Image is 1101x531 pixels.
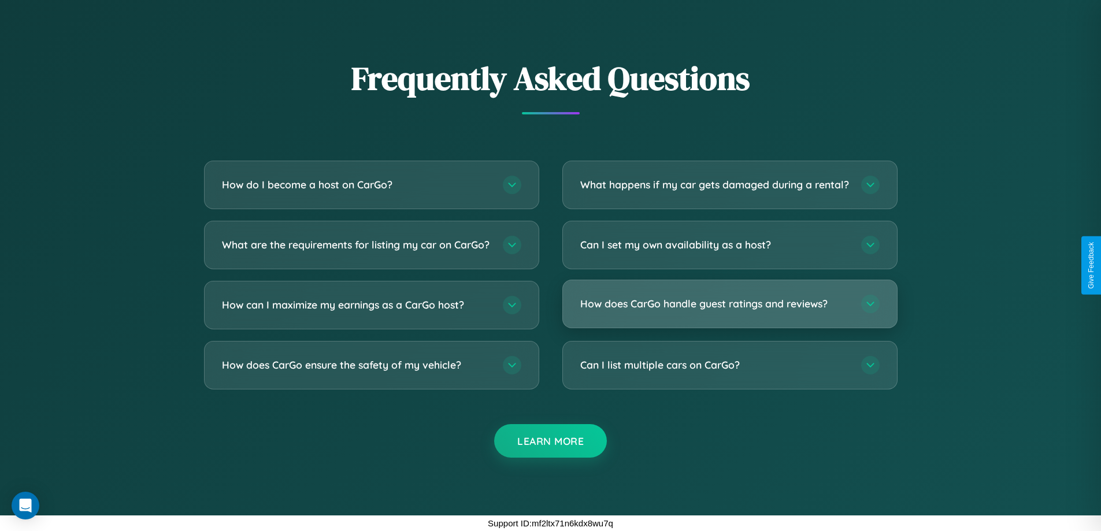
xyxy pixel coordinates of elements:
[580,358,850,372] h3: Can I list multiple cars on CarGo?
[222,177,491,192] h3: How do I become a host on CarGo?
[222,358,491,372] h3: How does CarGo ensure the safety of my vehicle?
[494,424,607,458] button: Learn More
[580,237,850,252] h3: Can I set my own availability as a host?
[12,492,39,519] div: Open Intercom Messenger
[222,298,491,312] h3: How can I maximize my earnings as a CarGo host?
[580,296,850,311] h3: How does CarGo handle guest ratings and reviews?
[204,56,898,101] h2: Frequently Asked Questions
[222,237,491,252] h3: What are the requirements for listing my car on CarGo?
[1087,242,1095,289] div: Give Feedback
[488,515,613,531] p: Support ID: mf2ltx71n6kdx8wu7q
[580,177,850,192] h3: What happens if my car gets damaged during a rental?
